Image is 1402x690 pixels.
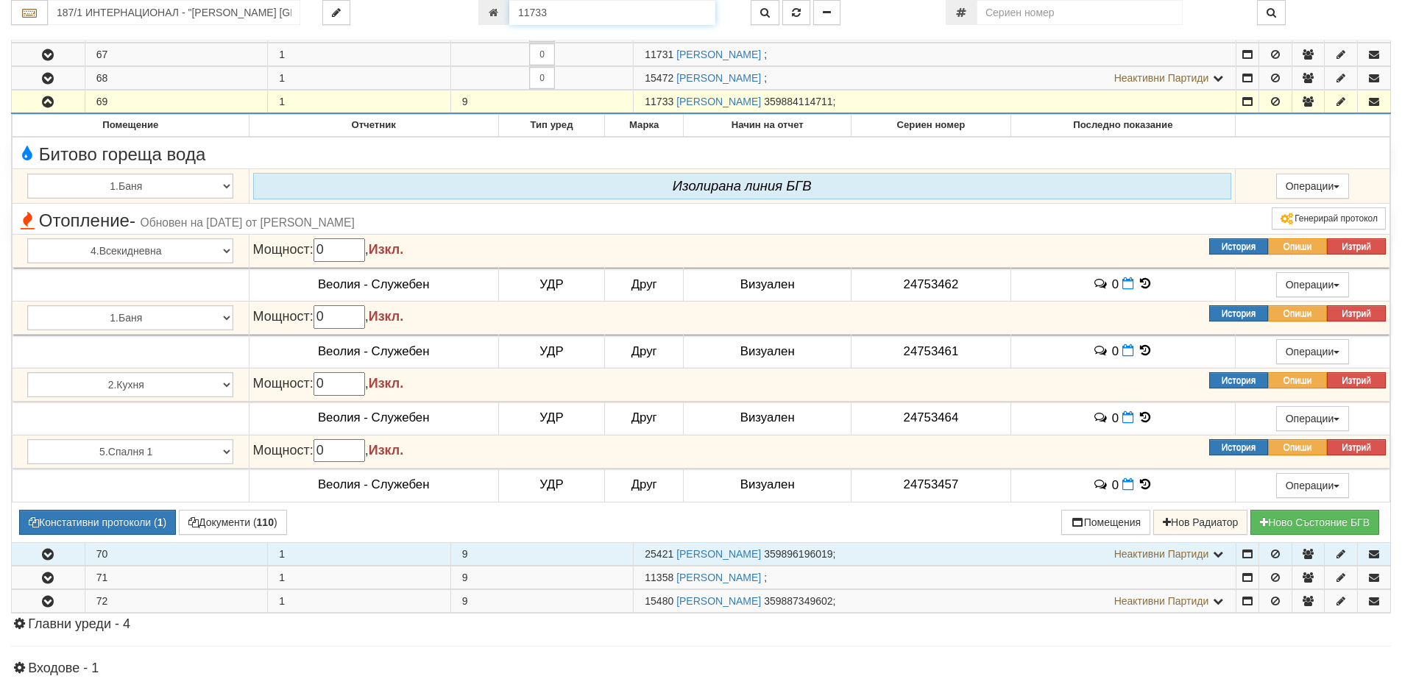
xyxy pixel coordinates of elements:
[684,401,852,435] td: Визуален
[634,67,1236,90] td: ;
[1209,372,1268,388] button: История
[16,211,355,230] span: Отопление
[1112,411,1119,425] span: 0
[684,335,852,369] td: Визуален
[85,542,268,565] td: 70
[268,566,451,588] td: 1
[684,268,852,302] td: Визуален
[1327,372,1386,388] button: Изтрий
[1276,473,1350,498] button: Операции
[645,96,673,107] span: Партида №
[130,210,135,230] span: -
[676,72,761,84] a: [PERSON_NAME]
[852,115,1011,137] th: Сериен номер
[1093,410,1112,424] span: История на забележките
[676,572,761,583] a: [PERSON_NAME]
[1209,305,1268,321] button: История
[605,468,684,502] td: Друг
[253,309,404,324] span: Мощност: ,
[605,401,684,435] td: Друг
[1276,406,1350,431] button: Операции
[85,90,268,114] td: 69
[684,468,852,502] td: Визуален
[673,178,812,193] i: Изолирана линия БГВ
[19,510,176,535] button: Констативни протоколи (1)
[85,589,268,612] td: 72
[645,49,673,60] span: Партида №
[645,548,673,560] span: Партида №
[605,335,684,369] td: Друг
[318,344,430,358] span: Веолия - Служебен
[1122,277,1134,290] i: Нов Отчет към 29/08/2025
[369,443,404,458] b: Изкл.
[1138,410,1154,424] span: История на показанията
[1093,277,1112,291] span: История на забележките
[645,572,673,583] span: Партида №
[634,566,1236,588] td: ;
[318,410,430,424] span: Веолия - Служебен
[1122,478,1134,491] i: Нов Отчет към 29/08/2025
[904,477,959,491] span: 24753457
[1112,477,1119,491] span: 0
[1112,344,1119,358] span: 0
[1138,477,1154,491] span: История на показанията
[85,67,268,90] td: 68
[645,595,673,607] span: Партида №
[1276,339,1350,364] button: Операции
[1276,272,1350,297] button: Операции
[498,268,604,302] td: УДР
[904,344,959,358] span: 24753461
[85,43,268,66] td: 67
[13,115,249,137] th: Помещение
[1138,277,1154,291] span: История на показанията
[257,516,274,528] b: 110
[1272,207,1386,230] button: Генерирай протокол
[268,589,451,612] td: 1
[1153,510,1247,535] button: Нов Радиатор
[498,468,604,502] td: УДР
[1093,477,1112,491] span: История на забележките
[157,516,163,528] b: 1
[1209,238,1268,255] button: История
[1114,72,1209,84] span: Неактивни Партиди
[634,589,1236,612] td: ;
[498,401,604,435] td: УДР
[1122,344,1134,357] i: Нов Отчет към 29/08/2025
[253,443,404,458] span: Мощност: ,
[268,90,451,114] td: 1
[904,410,959,424] span: 24753464
[1268,238,1327,255] button: Опиши
[253,242,404,257] span: Мощност: ,
[1209,439,1268,455] button: История
[1327,439,1386,455] button: Изтрий
[85,566,268,588] td: 71
[634,90,1236,114] td: ;
[1327,305,1386,321] button: Изтрий
[462,548,468,560] span: 9
[684,115,852,137] th: Начин на отчет
[676,548,761,560] a: [PERSON_NAME]
[16,145,205,164] span: Битово гореща вода
[462,572,468,583] span: 9
[645,72,673,84] span: Партида №
[1122,411,1134,424] i: Нов Отчет към 29/08/2025
[1268,305,1327,321] button: Опиши
[1114,595,1209,607] span: Неактивни Партиди
[764,595,832,607] span: 359887349602
[676,49,761,60] a: [PERSON_NAME]
[605,115,684,137] th: Марка
[268,43,451,66] td: 1
[1268,439,1327,455] button: Опиши
[253,376,404,391] span: Мощност: ,
[141,216,355,229] span: Обновен на [DATE] от [PERSON_NAME]
[369,309,404,324] b: Изкл.
[1276,174,1350,199] button: Операции
[249,115,498,137] th: Отчетник
[268,67,451,90] td: 1
[1114,548,1209,560] span: Неактивни Партиди
[1268,372,1327,388] button: Опиши
[318,477,430,491] span: Веолия - Служебен
[764,96,832,107] span: 359884114711
[605,268,684,302] td: Друг
[676,96,761,107] a: [PERSON_NAME]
